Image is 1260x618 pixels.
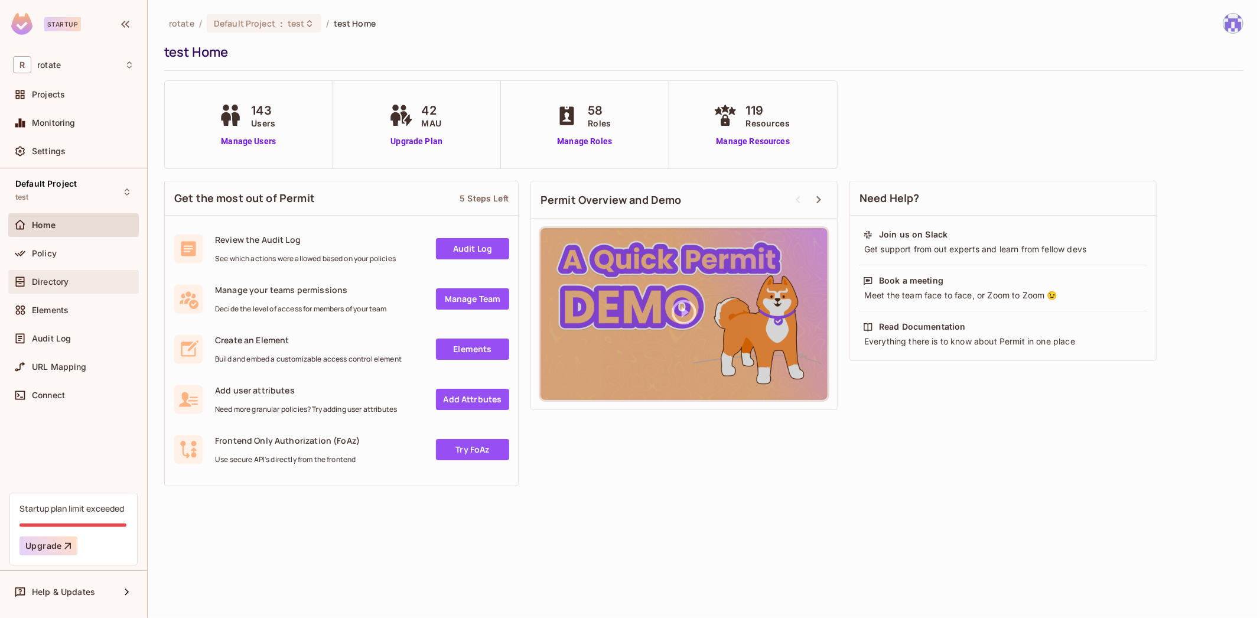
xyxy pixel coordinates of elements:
a: Upgrade Plan [386,135,447,148]
span: Need more granular policies? Try adding user attributes [215,405,397,414]
a: Manage Resources [711,135,796,148]
span: Elements [32,305,69,315]
span: Directory [32,277,69,287]
div: Join us on Slack [879,229,948,240]
span: Home [32,220,56,230]
span: test [15,193,29,202]
li: / [199,18,202,29]
span: Review the Audit Log [215,234,396,245]
span: 119 [746,102,790,119]
div: Everything there is to know about Permit in one place [863,336,1143,347]
span: test Home [334,18,376,29]
span: See which actions were allowed based on your policies [215,254,396,264]
div: test Home [164,43,1238,61]
span: R [13,56,31,73]
span: Roles [588,117,611,129]
span: : [279,19,284,28]
div: Get support from out experts and learn from fellow devs [863,243,1143,255]
div: Book a meeting [879,275,943,287]
span: Add user attributes [215,385,397,396]
span: MAU [422,117,441,129]
span: Connect [32,391,65,400]
span: 58 [588,102,611,119]
span: Resources [746,117,790,129]
span: Help & Updates [32,587,95,597]
span: Manage your teams permissions [215,284,387,295]
span: the active workspace [169,18,194,29]
a: Elements [436,339,509,360]
a: Add Attrbutes [436,389,509,410]
span: Settings [32,147,66,156]
span: Users [251,117,275,129]
button: Upgrade [19,536,77,555]
div: Startup [44,17,81,31]
span: Default Project [15,179,77,188]
li: / [326,18,329,29]
div: Read Documentation [879,321,966,333]
span: Frontend Only Authorization (FoAz) [215,435,360,446]
span: URL Mapping [32,362,87,372]
div: Startup plan limit exceeded [19,503,124,514]
span: 143 [251,102,275,119]
img: yoongjia@letsrotate.com [1223,14,1243,33]
span: Projects [32,90,65,99]
span: Use secure API's directly from the frontend [215,455,360,464]
span: Workspace: rotate [37,60,61,70]
span: Policy [32,249,57,258]
span: Decide the level of access for members of your team [215,304,387,314]
a: Manage Users [216,135,281,148]
a: Try FoAz [436,439,509,460]
span: Permit Overview and Demo [541,193,682,207]
div: 5 Steps Left [460,193,509,204]
span: Build and embed a customizable access control element [215,354,402,364]
span: Monitoring [32,118,76,128]
span: Need Help? [859,191,920,206]
a: Manage Team [436,288,509,310]
div: Meet the team face to face, or Zoom to Zoom 😉 [863,290,1143,301]
span: Default Project [214,18,275,29]
span: Create an Element [215,334,402,346]
img: SReyMgAAAABJRU5ErkJggg== [11,13,32,35]
span: Get the most out of Permit [174,191,315,206]
span: 42 [422,102,441,119]
a: Manage Roles [552,135,617,148]
a: Audit Log [436,238,509,259]
span: test [288,18,305,29]
span: Audit Log [32,334,71,343]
